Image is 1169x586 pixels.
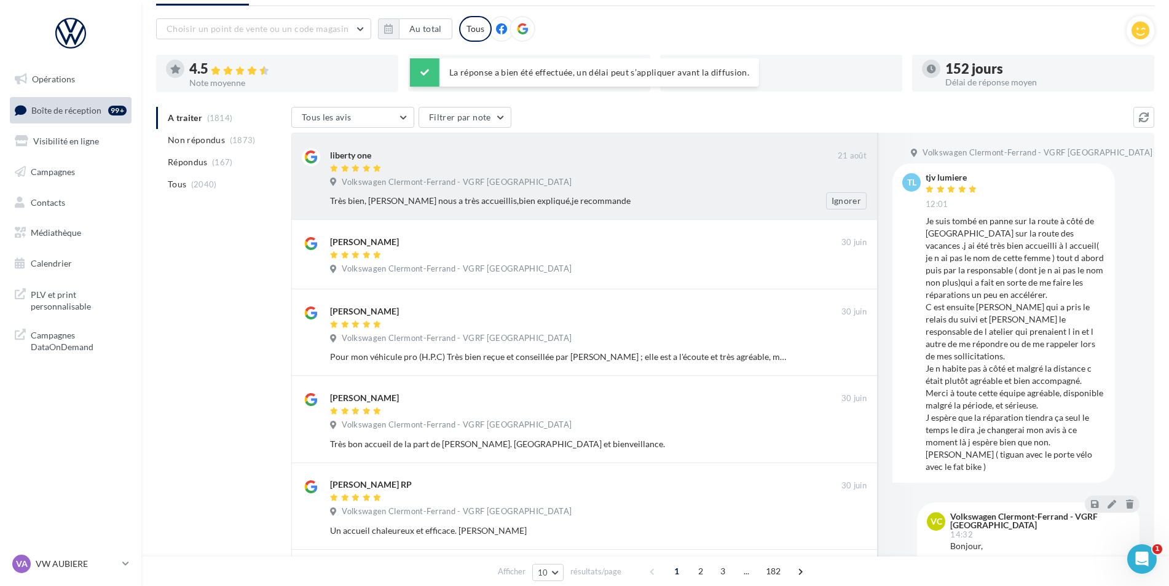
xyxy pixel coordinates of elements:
[191,179,217,189] span: (2040)
[950,531,973,539] span: 14:32
[330,305,399,318] div: [PERSON_NAME]
[907,176,916,189] span: tl
[713,561,733,581] span: 3
[31,227,81,238] span: Médiathèque
[330,351,787,363] div: Pour mon véhicule pro (H.P.C) Très bien reçue et conseillée par [PERSON_NAME] ; elle est a l'écou...
[538,568,548,577] span: 10
[841,307,867,318] span: 30 juin
[330,525,787,537] div: Un accueil chaleureux et efficace. [PERSON_NAME]
[31,104,101,115] span: Boîte de réception
[7,190,134,216] a: Contacts
[7,159,134,185] a: Campagnes
[841,480,867,491] span: 30 juin
[342,333,572,344] span: Volkswagen Clermont-Ferrand - VGRF [GEOGRAPHIC_DATA]
[419,107,511,128] button: Filtrer par note
[498,566,525,577] span: Afficher
[926,199,948,210] span: 12:01
[16,558,28,570] span: VA
[33,136,99,146] span: Visibilité en ligne
[342,177,572,188] span: Volkswagen Clermont-Ferrand - VGRF [GEOGRAPHIC_DATA]
[189,62,388,76] div: 4.5
[31,327,127,353] span: Campagnes DataOnDemand
[841,237,867,248] span: 30 juin
[330,438,787,450] div: Très bon accueil de la part de [PERSON_NAME]. [GEOGRAPHIC_DATA] et bienveillance.
[342,506,572,517] span: Volkswagen Clermont-Ferrand - VGRF [GEOGRAPHIC_DATA]
[330,392,399,404] div: [PERSON_NAME]
[330,149,371,162] div: liberty one
[31,166,75,177] span: Campagnes
[838,150,867,162] span: 21 août
[36,558,117,570] p: VW AUBIERE
[667,561,687,581] span: 1
[826,192,867,209] button: Ignorer
[168,178,186,190] span: Tous
[945,78,1144,87] div: Délai de réponse moyen
[931,515,942,528] span: VC
[330,236,399,248] div: [PERSON_NAME]
[108,106,127,115] div: 99+
[950,512,1127,529] div: Volkswagen Clermont-Ferrand - VGRF [GEOGRAPHIC_DATA]
[7,281,134,318] a: PLV et print personnalisable
[378,18,452,39] button: Au total
[926,173,980,182] div: tjv lumiere
[156,18,371,39] button: Choisir un point de vente ou un code magasin
[31,258,72,268] span: Calendrier
[841,393,867,404] span: 30 juin
[342,420,572,431] span: Volkswagen Clermont-Ferrand - VGRF [GEOGRAPHIC_DATA]
[1127,544,1157,574] iframe: Intercom live chat
[926,215,1105,473] div: Je suis tombé en panne sur la route à côté de [GEOGRAPHIC_DATA] sur la route des vacances .j ai é...
[410,58,759,87] div: La réponse a bien été effectuée, un délai peut s’appliquer avant la diffusion.
[189,79,388,87] div: Note moyenne
[945,62,1144,76] div: 152 jours
[167,23,348,34] span: Choisir un point de vente ou un code magasin
[168,134,225,146] span: Non répondus
[168,156,208,168] span: Répondus
[330,195,787,207] div: Très bien, [PERSON_NAME] nous a très accueillis,bien expliqué,je recommande
[737,561,757,581] span: ...
[7,66,134,92] a: Opérations
[761,561,786,581] span: 182
[7,97,134,123] a: Boîte de réception99+
[693,78,892,87] div: Taux de réponse
[291,107,414,128] button: Tous les avis
[212,157,233,167] span: (167)
[7,251,134,276] a: Calendrier
[532,564,564,581] button: 10
[32,74,75,84] span: Opérations
[7,220,134,246] a: Médiathèque
[570,566,621,577] span: résultats/page
[342,264,572,275] span: Volkswagen Clermont-Ferrand - VGRF [GEOGRAPHIC_DATA]
[459,16,492,42] div: Tous
[10,552,132,576] a: VA VW AUBIERE
[31,286,127,313] span: PLV et print personnalisable
[7,128,134,154] a: Visibilité en ligne
[399,18,452,39] button: Au total
[31,197,65,207] span: Contacts
[230,135,256,145] span: (1873)
[691,561,710,581] span: 2
[302,112,352,122] span: Tous les avis
[1152,544,1162,554] span: 1
[923,147,1152,158] span: Volkswagen Clermont-Ferrand - VGRF [GEOGRAPHIC_DATA]
[7,322,134,358] a: Campagnes DataOnDemand
[330,479,412,491] div: [PERSON_NAME] RP
[693,62,892,76] div: 8 %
